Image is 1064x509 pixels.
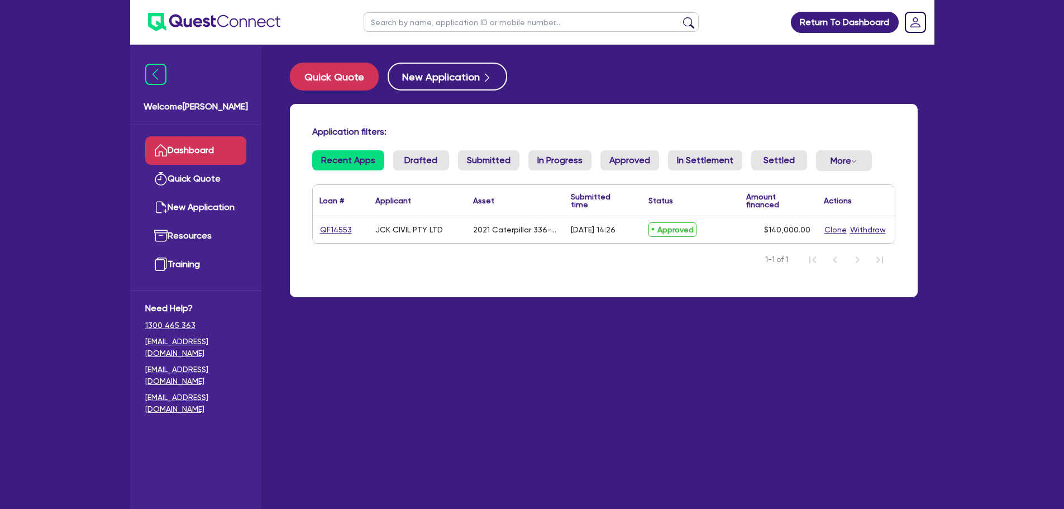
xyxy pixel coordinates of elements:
button: Withdraw [850,223,886,236]
a: Submitted [458,150,519,170]
div: [DATE] 14:26 [571,225,616,234]
a: Return To Dashboard [791,12,899,33]
div: Asset [473,197,494,204]
a: Quick Quote [290,63,388,91]
div: Loan # [319,197,344,204]
img: new-application [154,201,168,214]
img: quest-connect-logo-blue [148,13,280,31]
button: New Application [388,63,507,91]
tcxspan: Call 1300 465 363 via 3CX [145,321,195,330]
img: training [154,258,168,271]
a: [EMAIL_ADDRESS][DOMAIN_NAME] [145,336,246,359]
img: resources [154,229,168,242]
div: Submitted time [571,193,625,208]
div: JCK CIVIL PTY LTD [375,225,443,234]
span: Approved [648,222,696,237]
a: Resources [145,222,246,250]
a: New Application [145,193,246,222]
button: First Page [801,249,824,271]
div: Status [648,197,673,204]
div: Amount financed [746,193,810,208]
a: Settled [751,150,807,170]
span: 1-1 of 1 [765,254,788,265]
a: [EMAIL_ADDRESS][DOMAIN_NAME] [145,364,246,387]
a: [EMAIL_ADDRESS][DOMAIN_NAME] [145,392,246,415]
button: Previous Page [824,249,846,271]
h4: Application filters: [312,126,895,137]
a: Recent Apps [312,150,384,170]
div: Actions [824,197,852,204]
a: Dropdown toggle [901,8,930,37]
img: quick-quote [154,172,168,185]
a: QF14553 [319,223,352,236]
button: Last Page [869,249,891,271]
a: Approved [600,150,659,170]
a: In Progress [528,150,591,170]
input: Search by name, application ID or mobile number... [364,12,699,32]
span: $140,000.00 [764,225,810,234]
button: Dropdown toggle [816,150,872,171]
a: Drafted [393,150,449,170]
span: Need Help? [145,302,246,315]
div: 2021 Caterpillar 336-07GC Excavator [473,225,557,234]
a: Quick Quote [145,165,246,193]
a: In Settlement [668,150,742,170]
a: Dashboard [145,136,246,165]
a: Training [145,250,246,279]
button: Clone [824,223,847,236]
span: Welcome [PERSON_NAME] [144,100,248,113]
button: Next Page [846,249,869,271]
button: Quick Quote [290,63,379,91]
img: icon-menu-close [145,64,166,85]
div: Applicant [375,197,411,204]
